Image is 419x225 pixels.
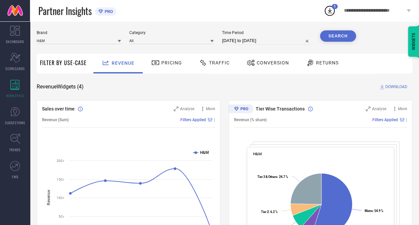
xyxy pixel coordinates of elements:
[324,5,336,17] div: Open download list
[222,30,312,35] span: Time Period
[365,209,373,213] tspan: Metro
[112,60,134,66] span: Revenue
[257,60,289,65] span: Conversion
[5,120,25,125] span: SUGGESTIONS
[174,106,178,111] svg: Zoom
[365,209,383,213] text: : 54.9 %
[385,83,407,90] span: DOWNLOAD
[406,118,407,122] span: |
[257,175,288,178] text: : 24.7 %
[59,215,64,218] text: 5Cr
[37,30,121,35] span: Brand
[222,37,312,45] input: Select time period
[9,147,21,152] span: TRENDS
[316,60,339,65] span: Returns
[6,39,24,44] span: DASHBOARD
[334,4,336,9] span: 1
[366,106,370,111] svg: Zoom
[256,106,305,111] span: Tier Wise Transactions
[372,106,386,111] span: Analyse
[57,178,64,181] text: 15Cr
[42,106,75,111] span: Sales over time
[103,9,113,14] span: PRO
[57,159,64,163] text: 20Cr
[398,106,407,111] span: More
[261,210,278,214] text: : 6.2 %
[6,93,24,98] span: WORKSPACE
[37,83,84,90] span: Revenue Widgets ( 4 )
[38,4,92,18] span: Partner Insights
[261,210,269,214] tspan: Tier 2
[57,196,64,200] text: 10Cr
[253,152,262,156] span: H&M
[320,30,356,42] button: Search
[372,118,398,122] span: Filters Applied
[209,60,230,65] span: Traffic
[40,59,87,67] span: Filter By Use-Case
[129,30,214,35] span: Category
[180,118,206,122] span: Filters Applied
[200,150,209,155] text: H&M
[12,174,18,179] span: FWD
[206,106,215,111] span: More
[180,106,194,111] span: Analyse
[5,66,25,71] span: SCORECARDS
[46,190,51,205] tspan: Revenue
[214,118,215,122] span: |
[42,118,69,122] span: Revenue (Sum)
[229,104,253,115] div: Premium
[257,175,277,178] tspan: Tier 3 & Others
[234,118,267,122] span: Revenue (% share)
[161,60,182,65] span: Pricing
